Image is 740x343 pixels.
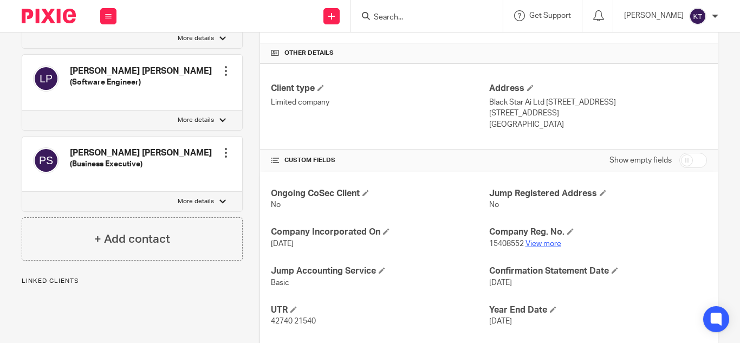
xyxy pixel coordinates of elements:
[489,279,512,287] span: [DATE]
[271,156,489,165] h4: CUSTOM FIELDS
[271,201,281,209] span: No
[271,279,289,287] span: Basic
[271,305,489,316] h4: UTR
[271,97,489,108] p: Limited company
[284,49,334,57] span: Other details
[94,231,170,248] h4: + Add contact
[70,77,212,88] h5: (Software Engineer)
[271,226,489,238] h4: Company Incorporated On
[489,108,707,119] p: [STREET_ADDRESS]
[489,83,707,94] h4: Address
[609,155,672,166] label: Show empty fields
[271,188,489,199] h4: Ongoing CoSec Client
[178,197,214,206] p: More details
[22,277,243,286] p: Linked clients
[489,240,524,248] span: 15408552
[70,66,212,77] h4: [PERSON_NAME] [PERSON_NAME]
[529,12,571,20] span: Get Support
[624,10,684,21] p: [PERSON_NAME]
[70,147,212,159] h4: [PERSON_NAME] [PERSON_NAME]
[489,201,499,209] span: No
[271,318,316,325] span: 42740 21540
[525,240,561,248] a: View more
[271,83,489,94] h4: Client type
[373,13,470,23] input: Search
[689,8,706,25] img: svg%3E
[489,97,707,108] p: Black Star Ai Ltd [STREET_ADDRESS]
[489,226,707,238] h4: Company Reg. No.
[178,34,214,43] p: More details
[33,147,59,173] img: svg%3E
[22,9,76,23] img: Pixie
[33,66,59,92] img: svg%3E
[70,159,212,170] h5: (Business Executive)
[489,318,512,325] span: [DATE]
[489,119,707,130] p: [GEOGRAPHIC_DATA]
[271,266,489,277] h4: Jump Accounting Service
[489,305,707,316] h4: Year End Date
[271,240,294,248] span: [DATE]
[178,116,214,125] p: More details
[489,188,707,199] h4: Jump Registered Address
[489,266,707,277] h4: Confirmation Statement Date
